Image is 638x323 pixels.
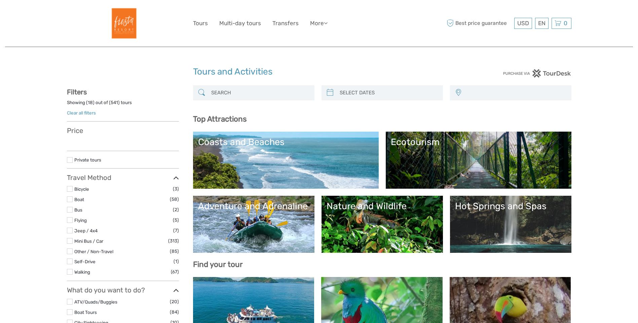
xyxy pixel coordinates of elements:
[74,310,97,315] a: Boat Tours
[74,218,87,223] a: Flying
[198,137,374,184] a: Coasts and Beaches
[67,286,179,294] h3: What do you want to do?
[455,201,566,212] div: Hot Springs and Spas
[168,237,179,245] span: (313)
[74,299,117,305] a: ATV/Quads/Buggies
[198,201,309,212] div: Adventure and Adrenaline
[67,88,87,96] strong: Filters
[74,269,90,275] a: Walking
[391,137,566,184] a: Ecotourism
[193,66,445,77] h1: Tours and Activities
[535,18,549,29] div: EN
[391,137,566,147] div: Ecotourism
[173,185,179,193] span: (3)
[198,201,309,248] a: Adventure and Adrenaline
[503,69,571,78] img: PurchaseViaTourDesk.png
[67,127,179,135] h3: Price
[111,99,118,106] label: 541
[455,201,566,248] a: Hot Springs and Spas
[445,18,513,29] span: Best price guarantee
[193,18,208,28] a: Tours
[105,5,141,42] img: Fiesta Resort
[170,247,179,255] span: (85)
[74,228,98,233] a: Jeep / 4x4
[337,87,440,99] input: SELECT DATES
[209,87,311,99] input: SEARCH
[327,201,438,248] a: Nature and Wildlife
[173,227,179,234] span: (7)
[174,258,179,265] span: (1)
[193,260,243,269] b: Find your tour
[88,99,93,106] label: 18
[272,18,299,28] a: Transfers
[74,186,89,192] a: Bicycle
[74,259,96,264] a: Self-Drive
[517,20,529,27] span: USD
[67,174,179,182] h3: Travel Method
[74,249,113,254] a: Other / Non-Travel
[170,195,179,203] span: (58)
[193,114,247,124] b: Top Attractions
[219,18,261,28] a: Multi-day tours
[171,268,179,276] span: (67)
[74,207,82,213] a: Bus
[170,298,179,306] span: (20)
[67,110,96,116] a: Clear all filters
[327,201,438,212] div: Nature and Wildlife
[173,216,179,224] span: (5)
[74,238,103,244] a: Mini Bus / Car
[74,197,84,202] a: Boat
[74,157,101,163] a: Private tours
[310,18,328,28] a: More
[173,206,179,214] span: (2)
[563,20,568,27] span: 0
[67,99,179,110] div: Showing ( ) out of ( ) tours
[198,137,374,147] div: Coasts and Beaches
[170,308,179,316] span: (84)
